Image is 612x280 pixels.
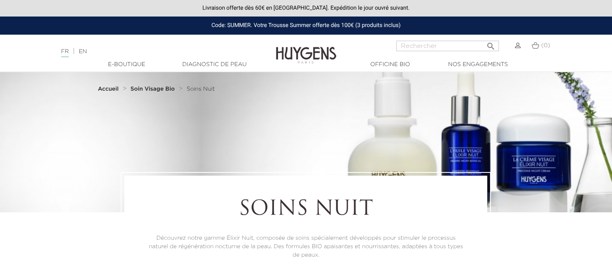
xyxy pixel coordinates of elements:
button:  [484,38,498,49]
a: Soin Visage Bio [130,86,177,92]
a: E-Boutique [87,60,167,69]
a: Officine Bio [350,60,431,69]
input: Rechercher [396,41,499,51]
i:  [486,39,496,49]
span: (0) [541,43,550,48]
a: EN [79,49,87,54]
strong: Accueil [98,86,119,92]
img: Huygens [276,34,336,65]
a: Diagnostic de peau [174,60,255,69]
a: FR [61,49,69,57]
strong: Soin Visage Bio [130,86,175,92]
div: | [57,47,249,56]
a: Accueil [98,86,120,92]
h1: Soins Nuit [146,198,465,222]
a: Nos engagements [438,60,518,69]
p: Découvrez notre gamme Élixir Nuit, composée de soins spécialement développés pour stimuler le pro... [146,234,465,259]
a: Soins Nuit [187,86,215,92]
